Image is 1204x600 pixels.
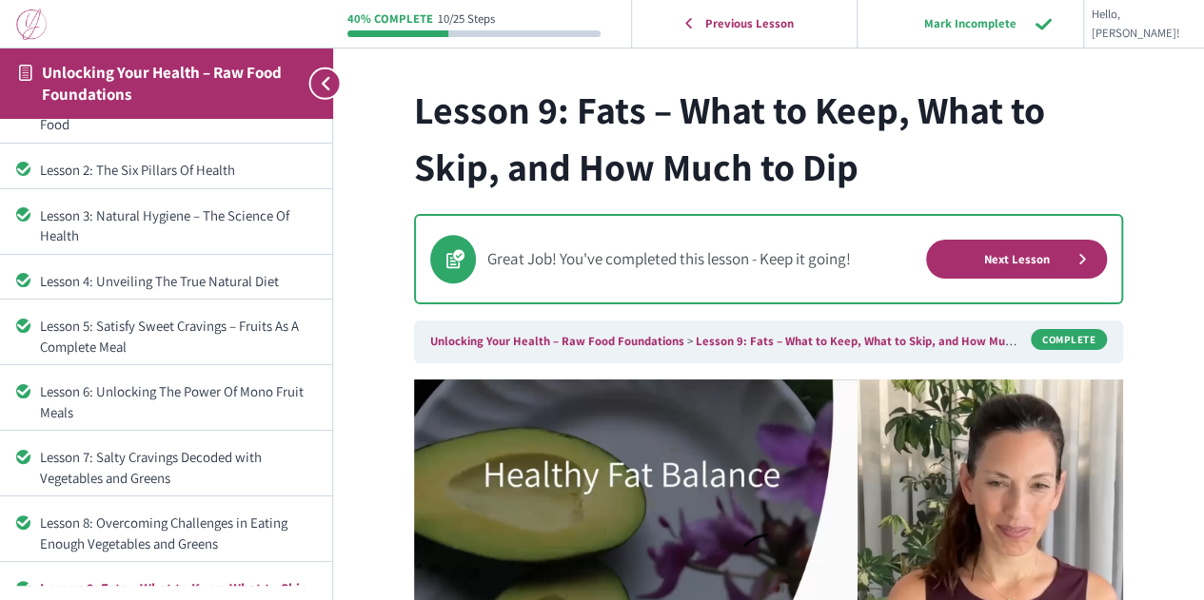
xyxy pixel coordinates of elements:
[40,271,316,291] div: Lesson 4: Unveiling The True Natural Diet
[696,333,1052,349] a: Lesson 9: Fats – What to Keep, What to Skip, and How Much to Dip
[637,4,852,43] a: Previous Lesson
[16,316,316,357] a: Completed Lesson 5: Satisfy Sweet Cravings – Fruits As A Complete Meal
[878,4,1062,43] input: Mark Incomplete
[40,205,316,246] div: Lesson 3: Natural Hygiene – The Science Of Health
[430,333,684,349] a: Unlocking Your Health – Raw Food Foundations
[1092,5,1180,44] span: Hello, [PERSON_NAME]!
[487,246,926,272] div: Great Job! You've completed this lesson - Keep it going!
[16,319,30,333] div: Completed
[16,273,30,287] div: Completed
[926,240,1107,279] a: Next Lesson
[414,81,1123,195] h1: Lesson 9: Fats – What to Keep, What to Skip, and How Much to Dip
[16,450,30,464] div: Completed
[40,160,316,180] div: Lesson 2: The Six Pillars Of Health
[42,62,282,105] a: Unlocking Your Health – Raw Food Foundations
[16,581,30,595] div: Completed
[40,316,316,357] div: Lesson 5: Satisfy Sweet Cravings – Fruits As A Complete Meal
[16,384,30,398] div: Completed
[16,271,316,291] a: Completed Lesson 4: Unveiling The True Natural Diet
[1031,329,1107,350] div: Complete
[40,447,316,488] div: Lesson 7: Salty Cravings Decoded with Vegetables and Greens
[438,13,495,26] div: 10/25 Steps
[347,13,433,26] div: 40% Complete
[414,320,1123,362] nav: Breadcrumbs
[16,447,316,488] a: Completed Lesson 7: Salty Cravings Decoded with Vegetables and Greens
[16,381,316,422] a: Completed Lesson 6: Unlocking The Power Of Mono Fruit Meals
[40,381,316,422] div: Lesson 6: Unlocking The Power Of Mono Fruit Meals
[40,513,316,553] div: Lesson 8: Overcoming Challenges in Eating Enough Vegetables and Greens
[693,16,806,31] span: Previous Lesson
[16,162,30,176] div: Completed
[299,48,333,119] button: Toggle sidebar navigation
[16,205,316,246] a: Completed Lesson 3: Natural Hygiene – The Science Of Health
[16,513,316,553] a: Completed Lesson 8: Overcoming Challenges in Eating Enough Vegetables and Greens
[16,515,30,530] div: Completed
[16,207,30,222] div: Completed
[16,160,316,180] a: Completed Lesson 2: The Six Pillars Of Health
